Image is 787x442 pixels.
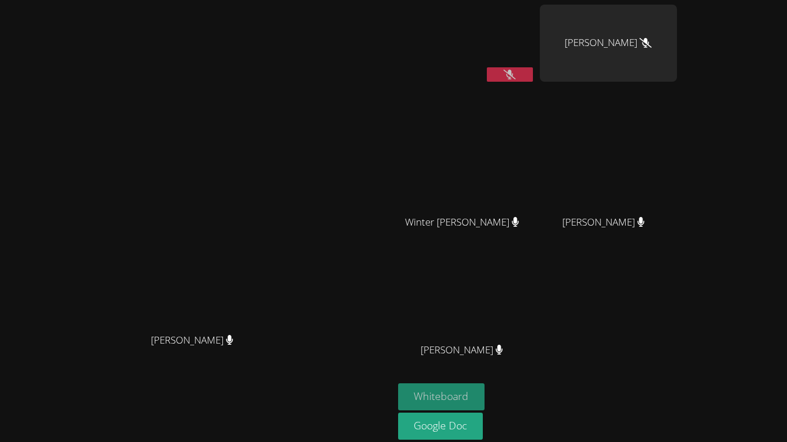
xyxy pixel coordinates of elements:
div: [PERSON_NAME] [540,5,677,82]
span: [PERSON_NAME] [421,342,503,359]
span: Winter [PERSON_NAME] [405,214,519,231]
button: Whiteboard [398,383,485,410]
span: [PERSON_NAME] [562,214,645,231]
a: Google Doc [398,413,483,440]
span: [PERSON_NAME] [151,332,233,349]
